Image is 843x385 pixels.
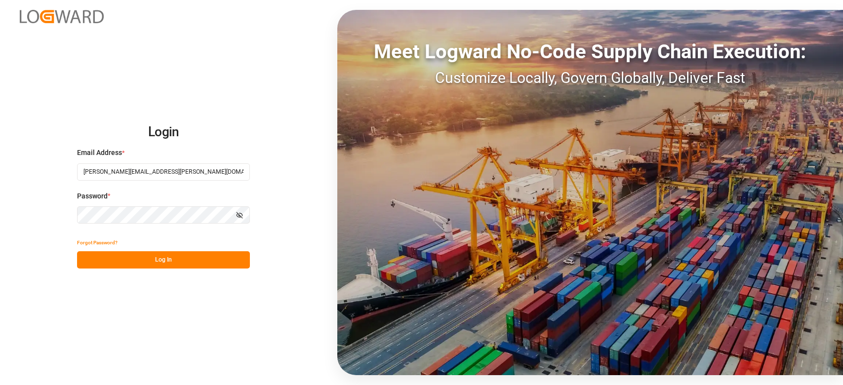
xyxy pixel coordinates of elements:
[20,10,104,23] img: Logward_new_orange.png
[77,191,108,201] span: Password
[337,37,843,67] div: Meet Logward No-Code Supply Chain Execution:
[77,163,250,181] input: Enter your email
[77,116,250,148] h2: Login
[337,67,843,89] div: Customize Locally, Govern Globally, Deliver Fast
[77,148,122,158] span: Email Address
[77,251,250,269] button: Log In
[77,234,118,251] button: Forgot Password?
